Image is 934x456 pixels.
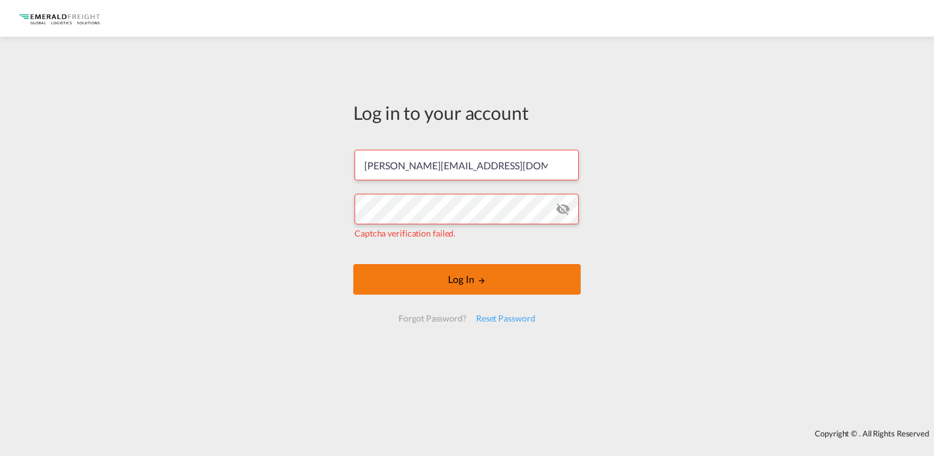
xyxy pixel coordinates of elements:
[471,307,540,329] div: Reset Password
[353,264,581,295] button: LOGIN
[353,100,581,125] div: Log in to your account
[556,202,570,216] md-icon: icon-eye-off
[355,150,579,180] input: Enter email/phone number
[394,307,471,329] div: Forgot Password?
[18,5,101,32] img: c4318bc049f311eda2ff698fe6a37287.png
[355,228,455,238] span: Captcha verification failed.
